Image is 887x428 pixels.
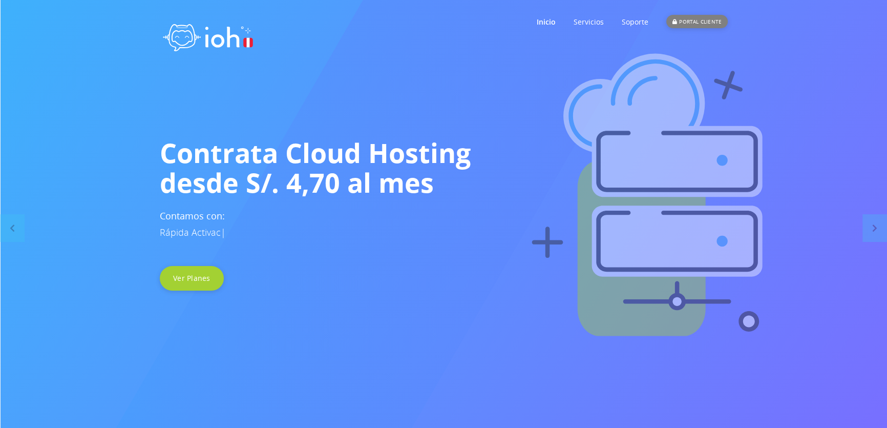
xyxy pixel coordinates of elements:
[160,138,728,197] h1: Contrata Cloud Hosting desde S/. 4,70 al mes
[221,226,226,238] span: |
[666,15,728,28] div: PORTAL CLIENTE
[159,13,257,58] img: logo ioh
[160,208,728,240] h3: Contamos con:
[160,226,221,238] span: Rápida Activac
[574,2,604,42] a: Servicios
[537,2,556,42] a: Inicio
[666,2,728,42] a: PORTAL CLIENTE
[622,2,648,42] a: Soporte
[160,266,224,291] a: Ver Planes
